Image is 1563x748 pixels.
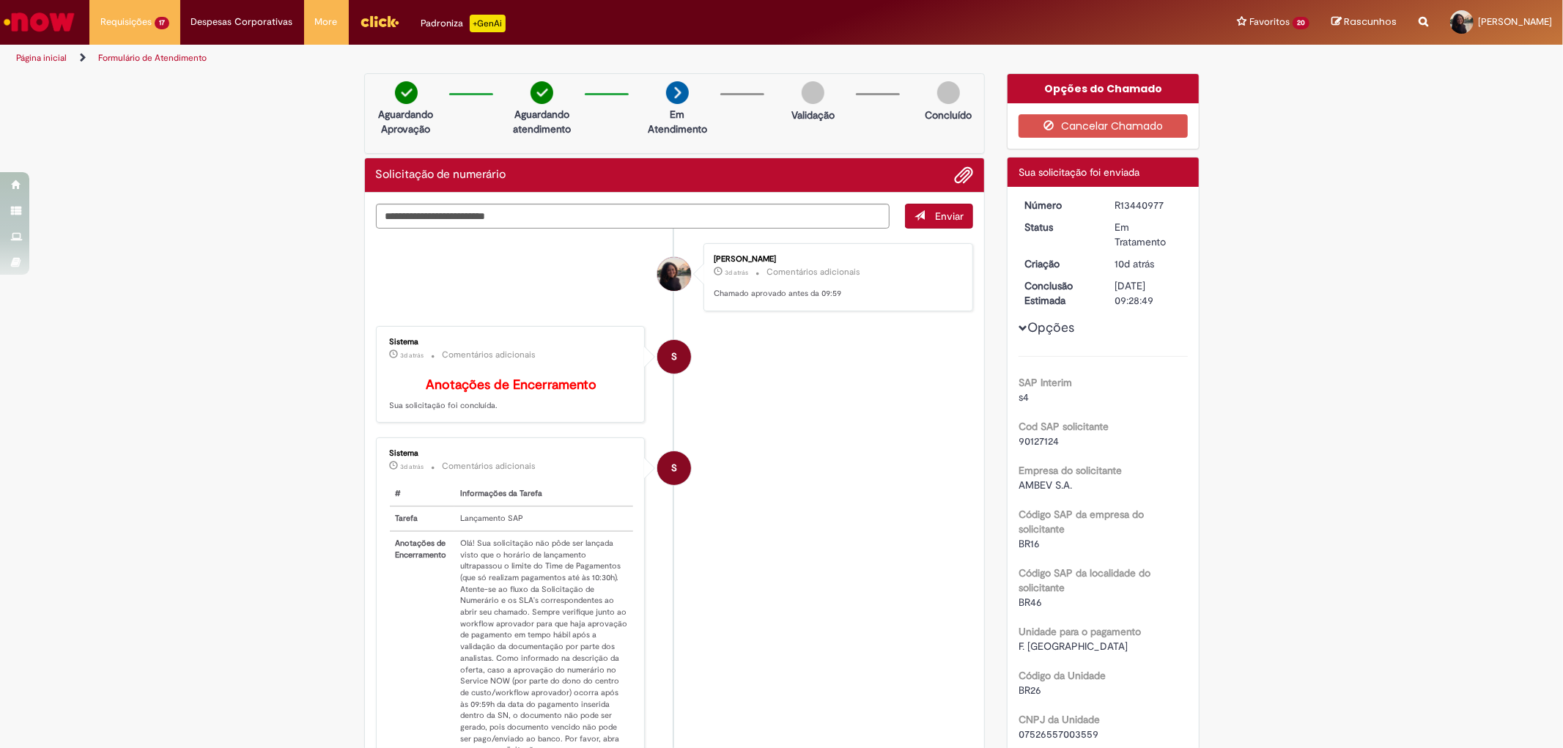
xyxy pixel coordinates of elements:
[395,81,418,104] img: check-circle-green.png
[1019,537,1040,550] span: BR16
[1013,198,1104,212] dt: Número
[454,482,633,506] th: Informações da Tarefa
[1013,278,1104,308] dt: Conclusão Estimada
[1019,376,1072,389] b: SAP Interim
[376,204,890,229] textarea: Digite sua mensagem aqui...
[1019,464,1122,477] b: Empresa do solicitante
[791,108,835,122] p: Validação
[506,107,577,136] p: Aguardando atendimento
[401,351,424,360] time: 29/08/2025 10:56:25
[1019,669,1106,682] b: Código da Unidade
[657,340,691,374] div: System
[905,204,973,229] button: Enviar
[1013,220,1104,234] dt: Status
[1,7,77,37] img: ServiceNow
[714,288,958,300] p: Chamado aprovado antes da 09:59
[1019,684,1041,697] span: BR26
[16,52,67,64] a: Página inicial
[315,15,338,29] span: More
[401,351,424,360] span: 3d atrás
[766,266,860,278] small: Comentários adicionais
[1019,390,1029,404] span: s4
[421,15,506,32] div: Padroniza
[443,460,536,473] small: Comentários adicionais
[1019,727,1098,741] span: 07526557003559
[390,449,634,458] div: Sistema
[671,451,677,486] span: S
[925,108,972,122] p: Concluído
[426,377,596,393] b: Anotações de Encerramento
[360,10,399,32] img: click_logo_yellow_360x200.png
[390,482,455,506] th: #
[671,339,677,374] span: S
[1019,713,1100,726] b: CNPJ da Unidade
[1019,640,1128,653] span: F. [GEOGRAPHIC_DATA]
[1019,114,1188,138] button: Cancelar Chamado
[1344,15,1397,29] span: Rascunhos
[1115,257,1154,270] time: 22/08/2025 16:58:15
[1019,566,1150,594] b: Código SAP da localidade do solicitante
[1115,278,1183,308] div: [DATE] 09:28:49
[1019,420,1109,433] b: Cod SAP solicitante
[1331,15,1397,29] a: Rascunhos
[725,268,748,277] span: 3d atrás
[401,462,424,471] span: 3d atrás
[954,166,973,185] button: Adicionar anexos
[1019,478,1072,492] span: AMBEV S.A.
[390,378,634,412] p: Sua solicitação foi concluída.
[454,506,633,531] td: Lançamento SAP
[98,52,207,64] a: Formulário de Atendimento
[1115,257,1154,270] span: 10d atrás
[1019,625,1141,638] b: Unidade para o pagamento
[725,268,748,277] time: 29/08/2025 11:40:21
[376,169,506,182] h2: Solicitação de numerário Histórico de tíquete
[1019,508,1144,536] b: Código SAP da empresa do solicitante
[935,210,964,223] span: Enviar
[401,462,424,471] time: 29/08/2025 10:56:23
[443,349,536,361] small: Comentários adicionais
[802,81,824,104] img: img-circle-grey.png
[1115,198,1183,212] div: R13440977
[657,257,691,291] div: Camily Vitoria Silva Sousa
[1019,596,1042,609] span: BR46
[11,45,1031,72] ul: Trilhas de página
[666,81,689,104] img: arrow-next.png
[191,15,293,29] span: Despesas Corporativas
[100,15,152,29] span: Requisições
[1249,15,1290,29] span: Favoritos
[390,338,634,347] div: Sistema
[1019,166,1139,179] span: Sua solicitação foi enviada
[714,255,958,264] div: [PERSON_NAME]
[531,81,553,104] img: check-circle-green.png
[1008,74,1199,103] div: Opções do Chamado
[937,81,960,104] img: img-circle-grey.png
[390,506,455,531] th: Tarefa
[1013,256,1104,271] dt: Criação
[1115,220,1183,249] div: Em Tratamento
[1293,17,1309,29] span: 20
[1019,434,1059,448] span: 90127124
[1115,256,1183,271] div: 22/08/2025 16:58:15
[155,17,169,29] span: 17
[1478,15,1552,28] span: [PERSON_NAME]
[371,107,442,136] p: Aguardando Aprovação
[470,15,506,32] p: +GenAi
[642,107,713,136] p: Em Atendimento
[657,451,691,485] div: System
